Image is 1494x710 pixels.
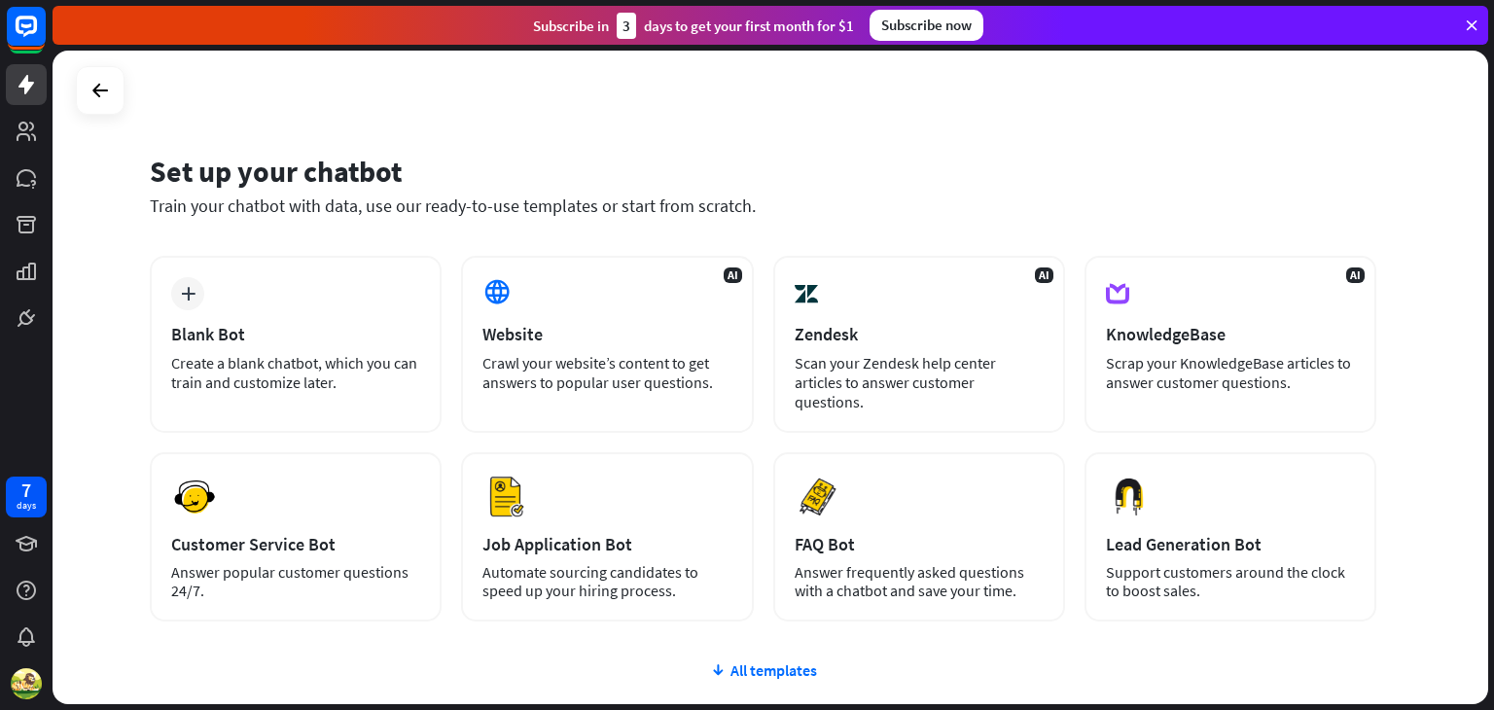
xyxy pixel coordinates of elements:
[870,10,983,41] div: Subscribe now
[6,477,47,517] a: 7 days
[17,499,36,513] div: days
[533,13,854,39] div: Subscribe in days to get your first month for $1
[617,13,636,39] div: 3
[21,481,31,499] div: 7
